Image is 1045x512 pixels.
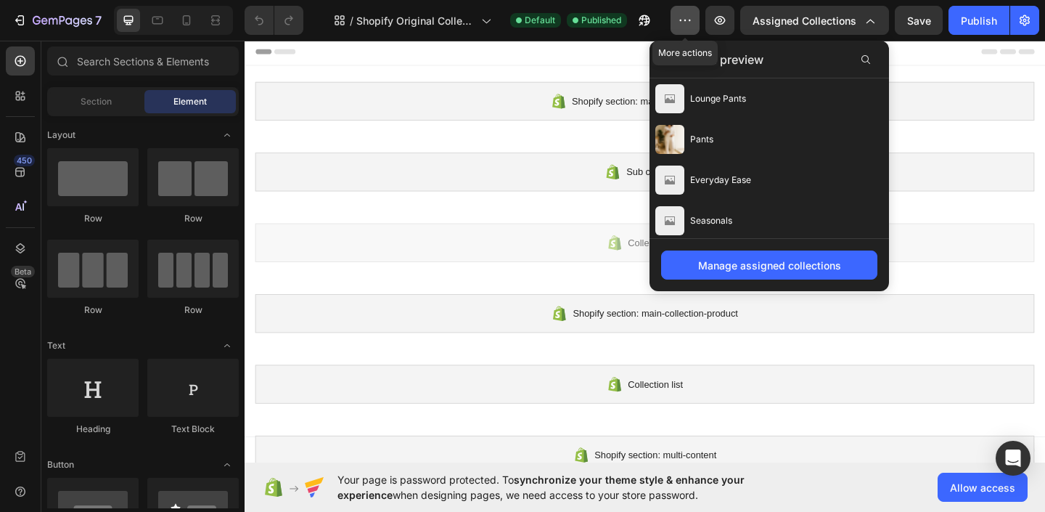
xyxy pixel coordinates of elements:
span: Toggle open [216,123,239,147]
span: Text [47,339,65,352]
span: Your page is password protected. To when designing pages, we need access to your store password. [337,472,801,503]
button: Manage assigned collections [661,251,877,280]
span: Sub collection [415,137,478,154]
div: Row [47,212,139,225]
div: 450 [14,155,35,166]
button: Assigned Collections [740,6,889,35]
span: Save [907,15,931,27]
button: Publish [948,6,1009,35]
span: Everyday Ease [690,174,751,187]
span: Collection preview [661,51,763,68]
div: Beta [11,266,35,277]
input: Search Sections & Elements [47,46,239,76]
span: Section [81,95,112,108]
span: Shopify section: main-collection-product [357,290,536,308]
img: preview-img [655,125,684,154]
p: 7 [95,12,102,29]
span: Assigned Collections [753,13,856,28]
div: Undo/Redo [245,6,303,35]
div: Row [147,212,239,225]
span: Lounge Pants [690,92,746,105]
img: preview-img [655,206,684,235]
div: Row [47,304,139,317]
span: Published [581,14,621,27]
div: Text Block [147,423,239,436]
span: Element [173,95,207,108]
span: Collection list [417,214,477,231]
span: Default [525,14,555,27]
span: / [350,13,353,28]
span: Shopify section: main-collection-heading [356,60,538,77]
div: Manage assigned collections [698,258,841,273]
span: Shopify section: multi-content [381,444,514,462]
span: Layout [47,129,75,142]
iframe: Design area [245,38,1045,464]
span: Allow access [950,480,1015,495]
span: Toggle open [216,334,239,357]
span: Seasonals [690,214,732,227]
div: Publish [961,13,997,28]
span: Toggle open [216,453,239,476]
img: preview-img [655,84,684,113]
button: 7 [6,6,108,35]
span: Collection list [417,367,477,385]
div: Heading [47,423,139,436]
span: Shopify Original Collection Template [356,13,475,28]
div: Row [147,304,239,317]
span: synchronize your theme style & enhance your experience [337,474,745,501]
button: Save [895,6,943,35]
div: Open Intercom Messenger [996,441,1030,476]
span: Button [47,458,74,471]
img: preview-img [655,166,684,195]
span: Pants [690,133,713,146]
button: Allow access [938,473,1028,502]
